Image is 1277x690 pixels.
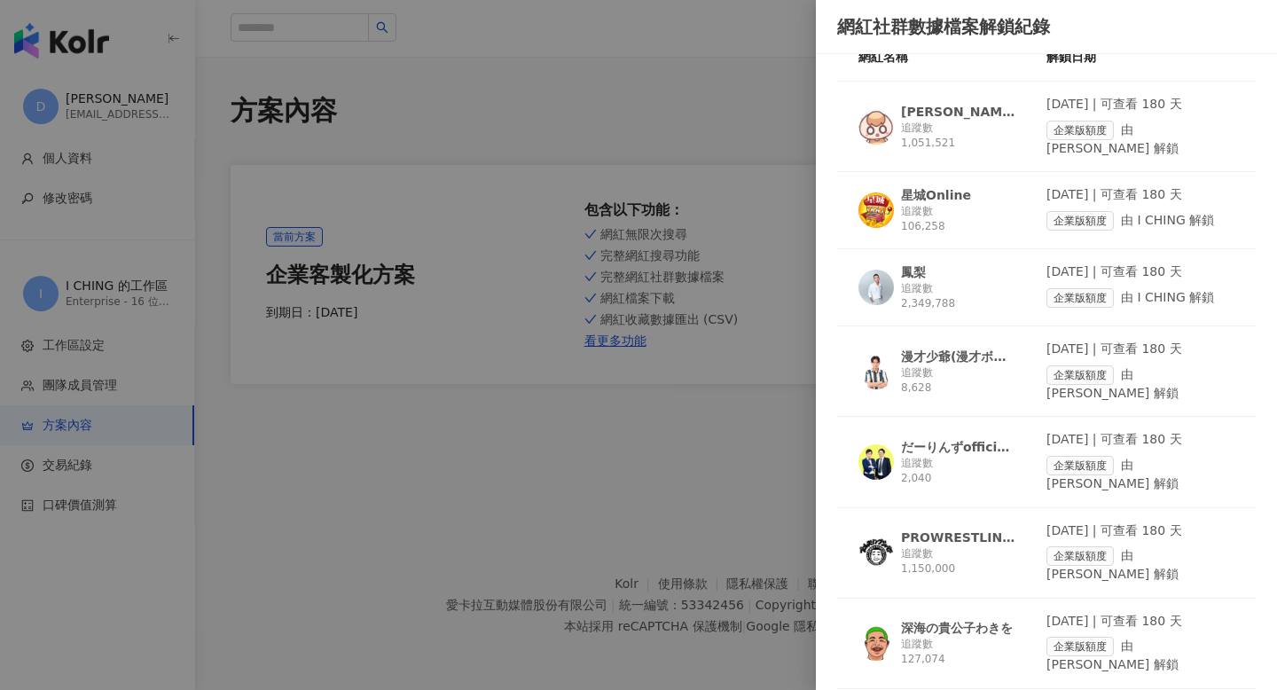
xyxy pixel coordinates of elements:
[858,192,894,228] img: KOL Avatar
[901,103,1016,121] div: [PERSON_NAME] [PERSON_NAME] Lai
[858,444,894,480] img: KOL Avatar
[837,613,1256,689] a: KOL Avatar深海の貴公子わきを追蹤數 127,074[DATE] | 可查看 180 天企業版額度由 [PERSON_NAME] 解鎖
[1046,456,1114,475] span: 企業版額度
[1046,456,1234,493] div: 由 [PERSON_NAME] 解鎖
[837,522,1256,599] a: KOL AvatarPROWRESTLING SHIBATAR ZZ追蹤數 1,150,000[DATE] | 可查看 180 天企業版額度由 [PERSON_NAME] 解鎖
[1046,288,1114,308] span: 企業版額度
[1046,365,1114,385] span: 企業版額度
[1046,47,1234,67] div: 解鎖日期
[858,535,894,570] img: KOL Avatar
[837,14,1256,39] div: 網紅社群數據檔案解鎖紀錄
[1046,546,1114,566] span: 企業版額度
[858,354,894,389] img: KOL Avatar
[1046,263,1234,281] div: [DATE] | 可查看 180 天
[901,529,1016,546] div: PROWRESTLING SHIBATAR ZZ
[1046,121,1114,140] span: 企業版額度
[1046,211,1234,231] div: 由 I CHING 解鎖
[1046,522,1234,540] div: [DATE] | 可查看 180 天
[1046,96,1234,114] div: [DATE] | 可查看 180 天
[901,365,1016,396] div: 追蹤數 8,628
[858,109,894,145] img: KOL Avatar
[837,263,1256,326] a: KOL Avatar鳳梨追蹤數 2,349,788[DATE] | 可查看 180 天企業版額度由 I CHING 解鎖
[901,456,1016,486] div: 追蹤數 2,040
[858,47,1046,67] div: 網紅名稱
[1046,546,1234,584] div: 由 [PERSON_NAME] 解鎖
[1046,613,1234,631] div: [DATE] | 可查看 180 天
[1046,211,1114,231] span: 企業版額度
[858,270,894,305] img: KOL Avatar
[901,263,926,281] div: 鳳梨
[837,341,1256,417] a: KOL Avatar漫才少爺(漫才ボンボン) [PERSON_NAME]追蹤數 8,628[DATE] | 可查看 180 天企業版額度由 [PERSON_NAME] 解鎖
[837,96,1256,172] a: KOL Avatar[PERSON_NAME] [PERSON_NAME] Lai追蹤數 1,051,521[DATE] | 可查看 180 天企業版額度由 [PERSON_NAME] 解鎖
[1046,341,1234,358] div: [DATE] | 可查看 180 天
[1046,121,1234,158] div: 由 [PERSON_NAME] 解鎖
[1046,288,1234,308] div: 由 I CHING 解鎖
[901,619,1013,637] div: 深海の貴公子わきを
[901,438,1016,456] div: だーりんずofficial YouTube
[1046,637,1234,674] div: 由 [PERSON_NAME] 解鎖
[901,348,1016,365] div: 漫才少爺(漫才ボンボン) [PERSON_NAME]
[901,546,1016,576] div: 追蹤數 1,150,000
[901,637,1016,667] div: 追蹤數 127,074
[901,281,1016,311] div: 追蹤數 2,349,788
[837,186,1256,249] a: KOL Avatar星城Online追蹤數 106,258[DATE] | 可查看 180 天企業版額度由 I CHING 解鎖
[901,204,1016,234] div: 追蹤數 106,258
[1046,186,1234,204] div: [DATE] | 可查看 180 天
[1046,637,1114,656] span: 企業版額度
[1046,431,1234,449] div: [DATE] | 可查看 180 天
[901,121,1016,151] div: 追蹤數 1,051,521
[1046,365,1234,403] div: 由 [PERSON_NAME] 解鎖
[837,431,1256,507] a: KOL Avatarだーりんずofficial YouTube追蹤數 2,040[DATE] | 可查看 180 天企業版額度由 [PERSON_NAME] 解鎖
[901,186,971,204] div: 星城Online
[858,625,894,661] img: KOL Avatar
